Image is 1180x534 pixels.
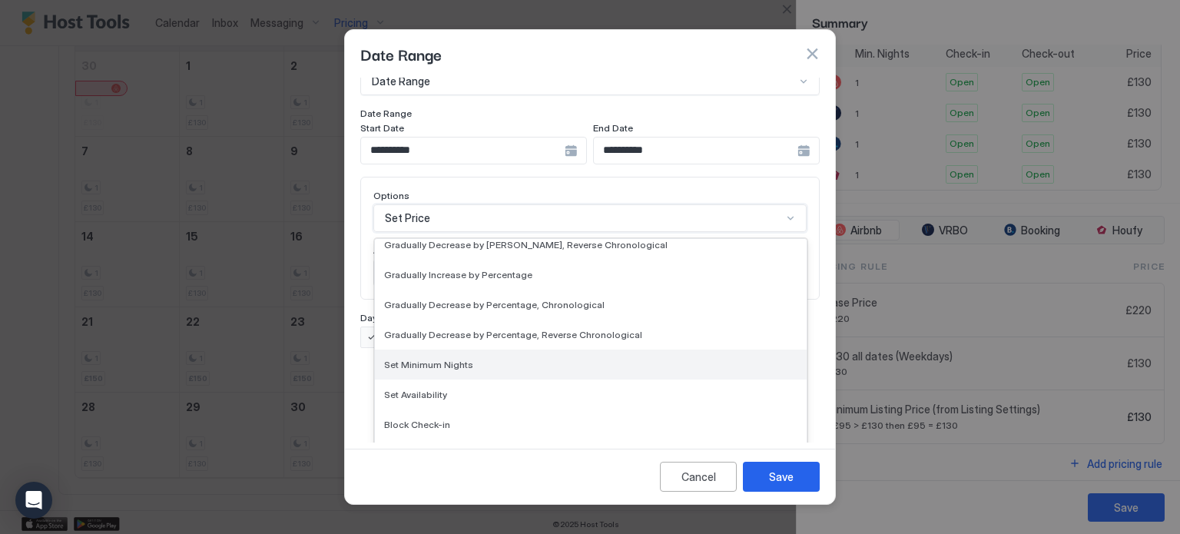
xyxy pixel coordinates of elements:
span: Date Range [360,42,442,65]
span: Options [373,190,409,201]
span: Set Price [385,211,430,225]
span: Gradually Decrease by Percentage, Reverse Chronological [384,329,642,340]
span: Set Availability [384,389,447,400]
input: Input Field [594,138,797,164]
span: End Date [593,122,633,134]
span: Date Range [372,75,430,88]
span: Gradually Decrease by [PERSON_NAME], Reverse Chronological [384,239,668,250]
span: Amount [373,244,408,256]
button: Cancel [660,462,737,492]
span: Start Date [360,122,404,134]
input: Input Field [361,138,565,164]
span: Date Range [360,108,412,119]
button: Save [743,462,820,492]
span: Set Minimum Nights [384,359,473,370]
div: Save [769,469,794,485]
span: Gradually Increase by Percentage [384,269,532,280]
div: Open Intercom Messenger [15,482,52,519]
div: Cancel [681,469,716,485]
span: Days of the week [360,312,435,323]
span: Block Check-in [384,419,450,430]
span: Gradually Decrease by Percentage, Chronological [384,299,605,310]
